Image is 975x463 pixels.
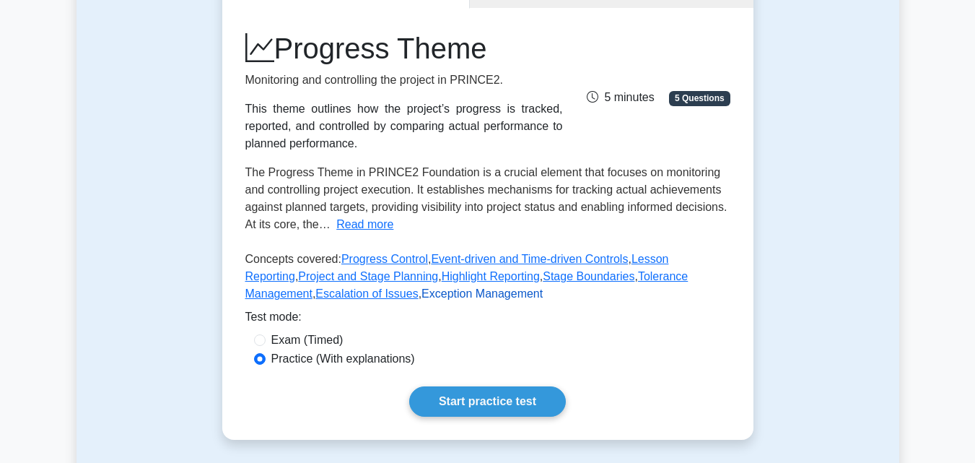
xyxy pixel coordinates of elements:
span: 5 Questions [669,91,730,105]
label: Practice (With explanations) [271,350,415,368]
h1: Progress Theme [245,31,563,66]
a: Event-driven and Time-driven Controls [431,253,628,265]
div: Test mode: [245,308,730,332]
div: This theme outlines how the project’s progress is tracked, reported, and controlled by comparing ... [245,100,563,152]
a: Tolerance Management [245,270,688,300]
a: Start practice test [409,386,566,417]
span: The Progress Theme in PRINCE2 Foundation is a crucial element that focuses on monitoring and cont... [245,166,727,230]
a: Highlight Reporting [442,270,540,282]
a: Progress Control [341,253,428,265]
span: 5 minutes [587,91,654,103]
p: Monitoring and controlling the project in PRINCE2. [245,72,563,89]
label: Exam (Timed) [271,332,344,349]
p: Concepts covered: , , , , , , , , [245,251,730,308]
a: Stage Boundaries [543,270,634,282]
a: Escalation of Issues [315,287,418,300]
a: Project and Stage Planning [298,270,438,282]
button: Read more [336,216,393,233]
a: Exception Management [421,287,543,300]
